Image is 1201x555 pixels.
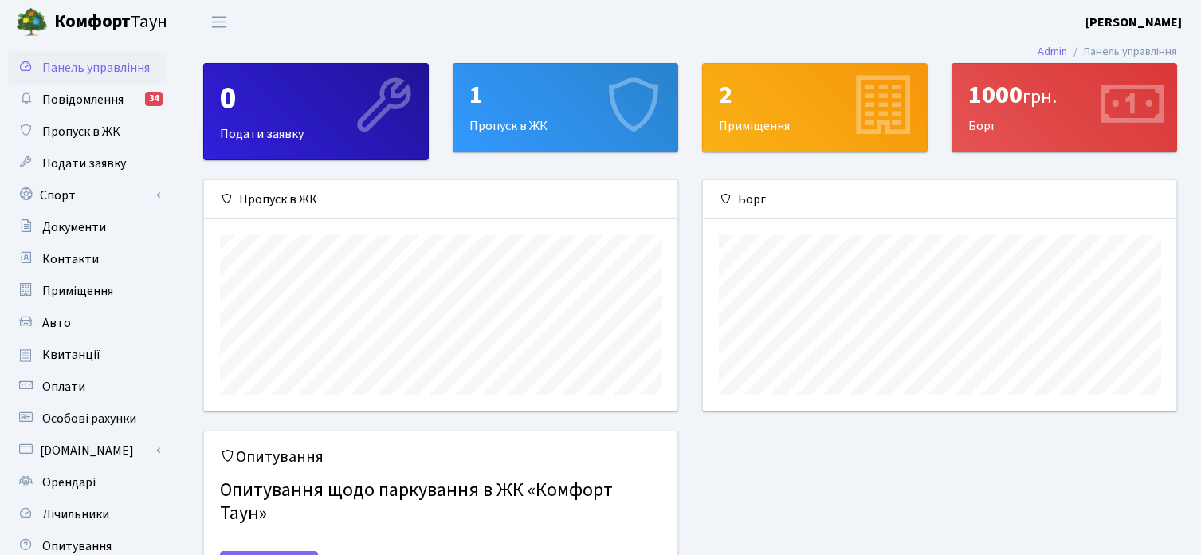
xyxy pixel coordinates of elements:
span: Документи [42,218,106,236]
a: Авто [8,307,167,339]
div: Борг [952,64,1176,152]
a: Пропуск в ЖК [8,116,167,148]
div: 1 [469,80,661,110]
span: Лічильники [42,506,109,523]
span: Опитування [42,537,112,555]
a: 0Подати заявку [203,63,429,160]
span: Особові рахунки [42,410,136,427]
b: [PERSON_NAME] [1085,14,1182,31]
a: Admin [1038,43,1067,60]
a: [DOMAIN_NAME] [8,435,167,466]
div: Приміщення [703,64,927,152]
span: Оплати [42,378,85,396]
b: Комфорт [54,9,131,34]
span: Орендарі [42,474,96,491]
h5: Опитування [220,447,661,466]
a: [PERSON_NAME] [1085,13,1182,32]
a: Панель управління [8,52,167,84]
a: Орендарі [8,466,167,498]
div: 2 [719,80,911,110]
a: Особові рахунки [8,403,167,435]
span: Контакти [42,250,99,268]
div: 1000 [968,80,1160,110]
span: Повідомлення [42,91,124,108]
span: Авто [42,314,71,332]
div: Пропуск в ЖК [204,180,677,219]
a: Повідомлення34 [8,84,167,116]
div: 34 [145,92,163,106]
a: Спорт [8,179,167,211]
span: Подати заявку [42,155,126,172]
span: Приміщення [42,282,113,300]
li: Панель управління [1067,43,1177,61]
span: Таун [54,9,167,36]
span: Панель управління [42,59,150,77]
a: Оплати [8,371,167,403]
div: Пропуск в ЖК [453,64,677,152]
button: Переключити навігацію [199,9,239,35]
nav: breadcrumb [1014,35,1201,69]
h4: Опитування щодо паркування в ЖК «Комфорт Таун» [220,473,661,532]
a: Приміщення [8,275,167,307]
span: Пропуск в ЖК [42,123,120,140]
a: Квитанції [8,339,167,371]
a: Лічильники [8,498,167,530]
span: Квитанції [42,346,100,364]
a: 1Пропуск в ЖК [453,63,678,152]
a: 2Приміщення [702,63,928,152]
img: logo.png [16,6,48,38]
div: Подати заявку [204,64,428,159]
div: 0 [220,80,412,118]
span: грн. [1022,83,1057,111]
div: Борг [703,180,1176,219]
a: Контакти [8,243,167,275]
a: Документи [8,211,167,243]
a: Подати заявку [8,148,167,179]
